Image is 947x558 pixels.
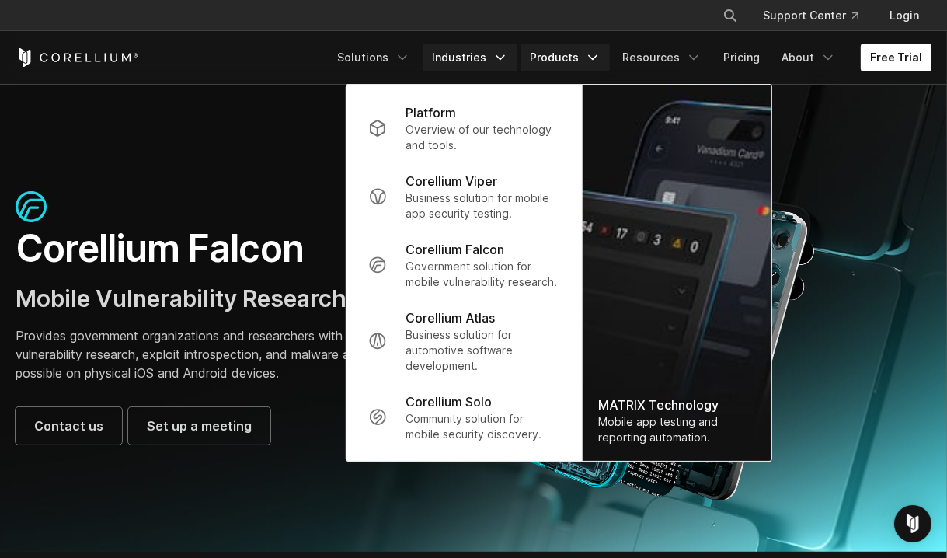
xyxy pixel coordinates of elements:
[16,225,458,272] h1: Corellium Falcon
[704,2,931,30] div: Navigation Menu
[406,309,495,327] p: Corellium Atlas
[406,190,560,221] p: Business solution for mobile app security testing.
[147,417,252,435] span: Set up a meeting
[598,396,756,414] div: MATRIX Technology
[406,103,456,122] p: Platform
[16,284,457,312] span: Mobile Vulnerability Research Solutions
[406,392,492,411] p: Corellium Solo
[861,44,931,71] a: Free Trial
[423,44,517,71] a: Industries
[613,44,711,71] a: Resources
[877,2,931,30] a: Login
[34,417,103,435] span: Contact us
[894,505,931,542] div: Open Intercom Messenger
[406,327,560,374] p: Business solution for automotive software development.
[406,259,560,290] p: Government solution for mobile vulnerability research.
[356,94,573,162] a: Platform Overview of our technology and tools.
[128,407,270,445] a: Set up a meeting
[406,172,497,190] p: Corellium Viper
[16,407,122,445] a: Contact us
[583,85,771,461] img: Matrix_WebNav_1x
[583,85,771,461] a: MATRIX Technology Mobile app testing and reporting automation.
[328,44,931,71] div: Navigation Menu
[16,191,47,222] img: falcon-icon
[714,44,769,71] a: Pricing
[356,162,573,231] a: Corellium Viper Business solution for mobile app security testing.
[406,122,560,153] p: Overview of our technology and tools.
[328,44,420,71] a: Solutions
[772,44,845,71] a: About
[16,48,139,67] a: Corellium Home
[521,44,610,71] a: Products
[406,411,560,442] p: Community solution for mobile security discovery.
[356,383,573,452] a: Corellium Solo Community solution for mobile security discovery.
[598,414,756,445] div: Mobile app testing and reporting automation.
[356,231,573,299] a: Corellium Falcon Government solution for mobile vulnerability research.
[16,326,458,382] p: Provides government organizations and researchers with the mobile vulnerability research, exploit...
[716,2,744,30] button: Search
[750,2,871,30] a: Support Center
[356,299,573,383] a: Corellium Atlas Business solution for automotive software development.
[406,240,504,259] p: Corellium Falcon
